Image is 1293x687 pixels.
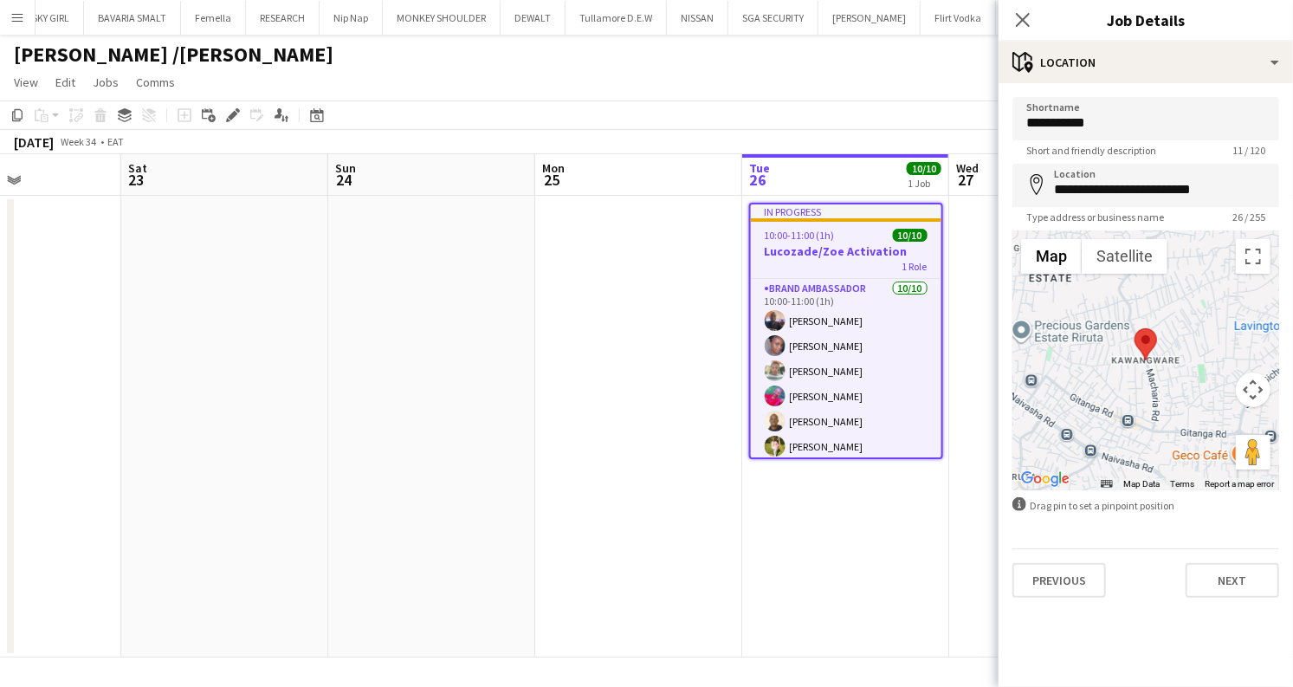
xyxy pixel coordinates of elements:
[1205,479,1274,489] a: Report a map error
[751,204,941,218] div: In progress
[136,75,175,90] span: Comms
[999,9,1293,31] h3: Job Details
[1170,479,1194,489] a: Terms (opens in new tab)
[956,160,979,176] span: Wed
[1219,211,1279,224] span: 26 / 255
[1236,435,1270,470] button: Drag Pegman onto the map to open Street View
[7,71,45,94] a: View
[246,1,320,35] button: RESEARCH
[542,160,565,176] span: Mon
[1101,478,1113,490] button: Keyboard shortcuts
[1012,211,1178,224] span: Type address or business name
[383,1,501,35] button: MONKEY SHOULDER
[751,279,941,564] app-card-role: Brand Ambassador10/1010:00-11:00 (1h)[PERSON_NAME][PERSON_NAME][PERSON_NAME][PERSON_NAME][PERSON_...
[1236,373,1270,407] button: Map camera controls
[954,170,979,190] span: 27
[921,1,996,35] button: Flirt Vodka
[55,75,75,90] span: Edit
[501,1,566,35] button: DEWALT
[1082,239,1167,274] button: Show satellite imagery
[48,71,82,94] a: Edit
[667,1,728,35] button: NISSAN
[320,1,383,35] button: Nip Nap
[1012,144,1170,157] span: Short and friendly description
[765,229,835,242] span: 10:00-11:00 (1h)
[1186,563,1279,598] button: Next
[1021,239,1082,274] button: Show street map
[1017,468,1074,490] img: Google
[129,71,182,94] a: Comms
[93,75,119,90] span: Jobs
[333,170,356,190] span: 24
[749,203,943,459] app-job-card: In progress10:00-11:00 (1h)10/10Lucozade/Zoe Activation1 RoleBrand Ambassador10/1010:00-11:00 (1h...
[751,243,941,259] h3: Lucozade/Zoe Activation
[996,1,1063,35] button: BACARDI
[86,71,126,94] a: Jobs
[181,1,246,35] button: Femella
[1012,563,1106,598] button: Previous
[335,160,356,176] span: Sun
[1236,239,1270,274] button: Toggle fullscreen view
[749,160,770,176] span: Tue
[1017,468,1074,490] a: Open this area in Google Maps (opens a new window)
[57,135,100,148] span: Week 34
[14,75,38,90] span: View
[107,135,124,148] div: EAT
[18,1,84,35] button: SKY GIRL
[893,229,928,242] span: 10/10
[902,260,928,273] span: 1 Role
[1219,144,1279,157] span: 11 / 120
[1123,478,1160,490] button: Map Data
[14,133,54,151] div: [DATE]
[999,42,1293,83] div: Location
[747,170,770,190] span: 26
[728,1,818,35] button: SGA SECURITY
[908,177,941,190] div: 1 Job
[126,170,147,190] span: 23
[907,162,941,175] span: 10/10
[128,160,147,176] span: Sat
[14,42,333,68] h1: [PERSON_NAME] /[PERSON_NAME]
[84,1,181,35] button: BAVARIA SMALT
[1012,497,1279,514] div: Drag pin to set a pinpoint position
[540,170,565,190] span: 25
[566,1,667,35] button: Tullamore D.E.W
[818,1,921,35] button: [PERSON_NAME]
